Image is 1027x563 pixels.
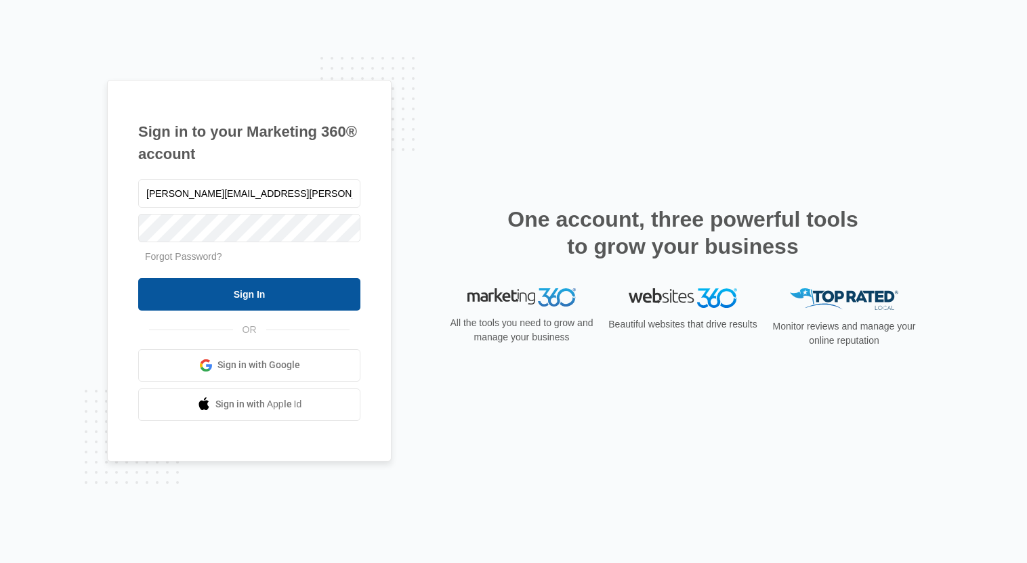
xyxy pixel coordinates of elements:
[233,323,266,337] span: OR
[446,316,598,344] p: All the tools you need to grow and manage your business
[138,179,360,208] input: Email
[790,288,898,311] img: Top Rated Local
[138,278,360,311] input: Sign In
[217,358,300,372] span: Sign in with Google
[629,288,737,308] img: Websites 360
[503,206,862,260] h2: One account, three powerful tools to grow your business
[138,388,360,421] a: Sign in with Apple Id
[145,251,222,262] a: Forgot Password?
[607,317,759,332] p: Beautiful websites that drive results
[467,288,576,307] img: Marketing 360
[215,397,302,411] span: Sign in with Apple Id
[138,120,360,165] h1: Sign in to your Marketing 360® account
[138,349,360,382] a: Sign in with Google
[768,319,920,348] p: Monitor reviews and manage your online reputation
